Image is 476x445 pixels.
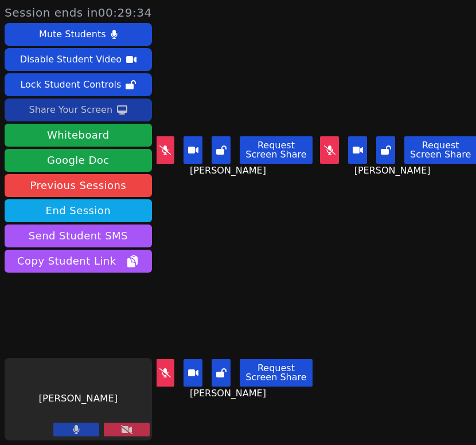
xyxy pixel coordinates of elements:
[190,387,269,400] span: [PERSON_NAME]
[5,23,152,46] button: Mute Students
[5,174,152,197] a: Previous Sessions
[5,250,152,273] button: Copy Student Link
[17,253,139,269] span: Copy Student Link
[5,358,152,440] div: [PERSON_NAME]
[5,199,152,222] button: End Session
[20,76,121,94] div: Lock Student Controls
[240,136,312,164] button: Request Screen Share
[5,48,152,71] button: Disable Student Video
[29,101,113,119] div: Share Your Screen
[240,359,312,387] button: Request Screen Share
[5,99,152,121] button: Share Your Screen
[190,164,269,178] span: [PERSON_NAME]
[5,225,152,247] button: Send Student SMS
[20,50,122,69] div: Disable Student Video
[5,124,152,147] button: Whiteboard
[39,25,106,44] div: Mute Students
[354,164,434,178] span: [PERSON_NAME]
[5,5,152,21] span: Session ends in
[98,6,152,19] time: 00:29:34
[5,149,152,172] a: Google Doc
[5,73,152,96] button: Lock Student Controls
